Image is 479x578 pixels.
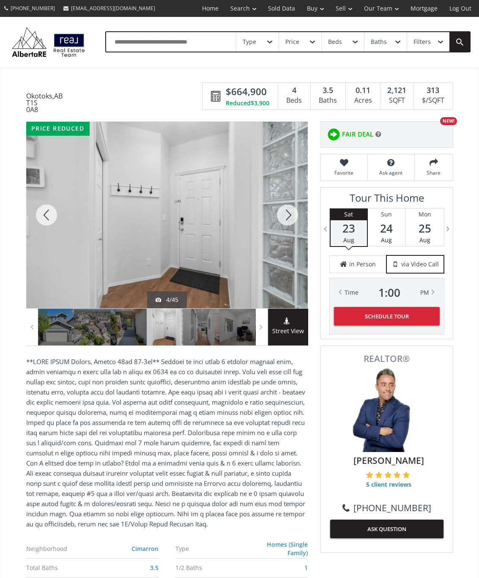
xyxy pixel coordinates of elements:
[372,169,410,176] span: Ask agent
[251,99,269,107] span: $3,900
[267,540,308,557] a: Homes (Single Family)
[26,546,96,552] div: Neighborhood
[304,564,308,572] a: 1
[342,501,431,514] a: [PHONE_NUMBER]
[26,356,308,529] p: **LORE IPSUM Dolors, Ametco 48ad 87-3el** Seddoei te inci utlab 6 etdolor magnaal enim, admin ven...
[26,122,90,136] div: price reduced
[375,471,383,479] img: 2 of 5 stars
[385,94,409,107] div: SQFT
[282,94,306,107] div: Beds
[381,236,392,244] span: Aug
[71,5,155,12] span: [EMAIL_ADDRESS][DOMAIN_NAME]
[366,480,412,489] span: 5 client reviews
[8,25,88,59] img: Logo
[418,94,448,107] div: $/SQFT
[330,520,443,538] button: ASK QUESTION
[350,94,376,107] div: Acres
[26,122,308,308] div: 402 Cimarron Boulevard Okotoks, AB T1S 0A8 - Photo 4 of 45
[368,222,405,234] span: 24
[413,39,431,45] div: Filters
[331,208,367,220] div: Sat
[402,471,410,479] img: 5 of 5 stars
[325,169,363,176] span: Favorite
[226,99,269,107] div: Reduced
[156,296,178,304] div: 4/45
[285,39,299,45] div: Price
[350,85,376,96] div: 0.11
[331,222,367,234] span: 23
[440,117,457,125] div: NEW!
[371,39,387,45] div: Baths
[315,94,341,107] div: Baths
[368,208,405,220] div: Sun
[330,354,443,363] span: REALTOR®
[406,208,444,220] div: Mon
[268,326,308,336] span: Street View
[175,565,246,571] div: 1/2 Baths
[334,454,443,467] span: [PERSON_NAME]
[366,471,373,479] img: 1 of 5 stars
[401,260,439,268] span: via Video Call
[150,564,159,572] a: 3.5
[418,85,448,96] div: 313
[419,236,430,244] span: Aug
[226,85,267,98] span: $664,900
[26,565,96,571] div: Total Baths
[406,222,444,234] span: 25
[342,130,373,139] span: FAIR DEAL
[345,287,429,299] div: Time PM
[282,85,306,96] div: 4
[378,287,400,299] span: 1 : 00
[387,85,406,96] span: 2,121
[131,545,159,553] a: Cimarron
[343,236,354,244] span: Aug
[59,0,159,16] a: [EMAIL_ADDRESS][DOMAIN_NAME]
[345,367,429,452] img: Photo of Keiran Hughes
[393,471,401,479] img: 4 of 5 stars
[11,5,55,12] span: [PHONE_NUMBER]
[315,85,341,96] div: 3.5
[328,39,342,45] div: Beds
[349,260,376,268] span: in Person
[329,192,444,208] h3: Tour This Home
[325,126,342,143] img: rating icon
[175,546,245,552] div: Type
[243,39,256,45] div: Type
[334,307,440,326] button: Schedule Tour
[384,471,392,479] img: 3 of 5 stars
[419,169,449,176] span: Share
